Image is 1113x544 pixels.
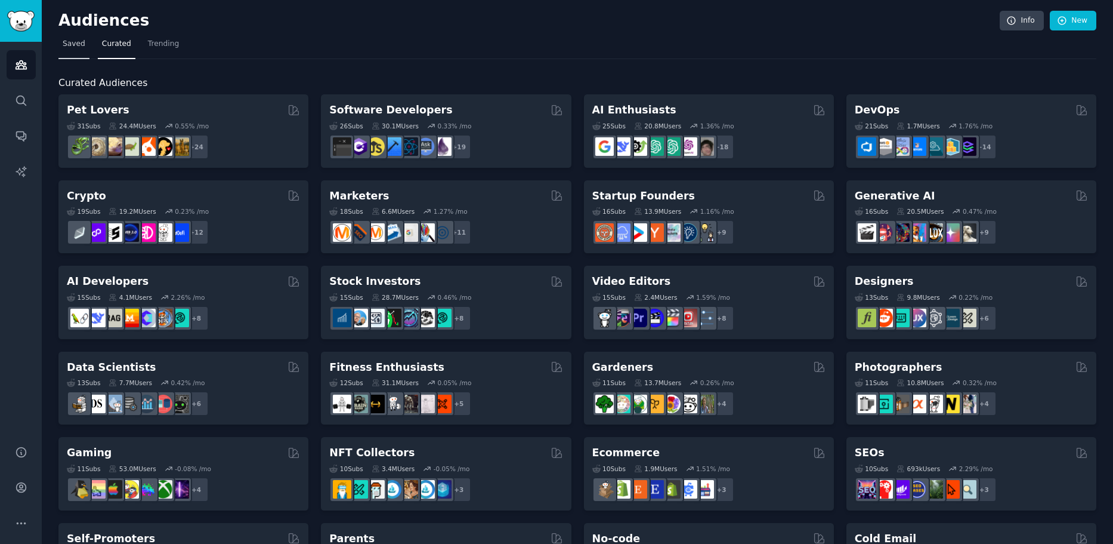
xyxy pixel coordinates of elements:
[891,309,910,327] img: UI_Design
[67,293,100,302] div: 15 Sub s
[925,223,943,242] img: FluxAI
[662,480,681,499] img: reviewmyshopify
[433,309,452,327] img: technicalanalysis
[372,207,415,216] div: 6.6M Users
[679,309,697,327] img: Youtubevideo
[595,223,614,242] img: EntrepreneurRideAlong
[679,480,697,499] img: ecommercemarketing
[104,395,122,413] img: statistics
[171,309,189,327] img: AIDevelopersSociety
[434,207,468,216] div: 1.27 % /mo
[592,189,695,204] h2: Startup Founders
[333,395,351,413] img: GYM
[154,395,172,413] img: datasets
[433,223,452,242] img: OnlineMarketing
[592,465,626,473] div: 10 Sub s
[366,223,385,242] img: AskMarketing
[333,223,351,242] img: content_marketing
[855,103,900,118] h2: DevOps
[874,137,893,156] img: AWS_Certified_Experts
[70,137,89,156] img: herpetology
[333,480,351,499] img: NFTExchange
[144,35,183,59] a: Trending
[67,360,156,375] h2: Data Scientists
[645,223,664,242] img: ycombinator
[629,309,647,327] img: premiere
[70,480,89,499] img: linux_gaming
[709,391,734,416] div: + 4
[366,480,385,499] img: NFTmarket
[329,445,415,460] h2: NFT Collectors
[908,137,926,156] img: DevOpsLinks
[437,379,471,387] div: 0.05 % /mo
[366,309,385,327] img: Forex
[896,465,940,473] div: 693k Users
[67,465,100,473] div: 11 Sub s
[972,220,997,245] div: + 9
[709,477,734,502] div: + 3
[137,223,156,242] img: defiblockchain
[709,306,734,331] div: + 8
[634,207,681,216] div: 13.9M Users
[874,395,893,413] img: streetphotography
[941,137,960,156] img: aws_cdk
[175,465,211,473] div: -0.08 % /mo
[154,137,172,156] img: PetAdvice
[855,207,888,216] div: 16 Sub s
[891,480,910,499] img: seogrowth
[645,395,664,413] img: GardeningUK
[372,122,419,130] div: 30.1M Users
[383,309,401,327] img: Trading
[595,395,614,413] img: vegetablegardening
[104,223,122,242] img: ethstaker
[972,134,997,159] div: + 14
[87,395,106,413] img: datascience
[175,122,209,130] div: 0.55 % /mo
[941,395,960,413] img: Nikon
[184,477,209,502] div: + 4
[87,223,106,242] img: 0xPolygon
[874,309,893,327] img: logodesign
[858,480,876,499] img: SEO_Digital_Marketing
[437,122,471,130] div: 0.33 % /mo
[855,293,888,302] div: 13 Sub s
[592,207,626,216] div: 16 Sub s
[109,207,156,216] div: 19.2M Users
[120,223,139,242] img: web3
[858,395,876,413] img: analog
[87,480,106,499] img: CozyGamers
[416,223,435,242] img: MarketingResearch
[67,445,112,460] h2: Gaming
[154,223,172,242] img: CryptoNews
[592,360,654,375] h2: Gardeners
[329,465,363,473] div: 10 Sub s
[958,480,976,499] img: The_SEO
[696,465,730,473] div: 1.51 % /mo
[941,480,960,499] img: GoogleSearchConsole
[629,480,647,499] img: Etsy
[137,137,156,156] img: cockatiel
[446,477,471,502] div: + 3
[329,379,363,387] div: 12 Sub s
[612,223,630,242] img: SaaS
[858,309,876,327] img: typography
[908,480,926,499] img: SEO_cases
[102,39,131,50] span: Curated
[592,293,626,302] div: 15 Sub s
[329,189,389,204] h2: Marketers
[695,223,714,242] img: growmybusiness
[58,35,89,59] a: Saved
[434,465,470,473] div: -0.05 % /mo
[1050,11,1096,31] a: New
[634,379,681,387] div: 13.7M Users
[896,207,944,216] div: 20.5M Users
[366,137,385,156] img: learnjavascript
[171,223,189,242] img: defi_
[70,395,89,413] img: MachineLearning
[67,122,100,130] div: 31 Sub s
[104,309,122,327] img: Rag
[120,480,139,499] img: GamerPals
[372,293,419,302] div: 28.7M Users
[58,76,147,91] span: Curated Audiences
[592,122,626,130] div: 25 Sub s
